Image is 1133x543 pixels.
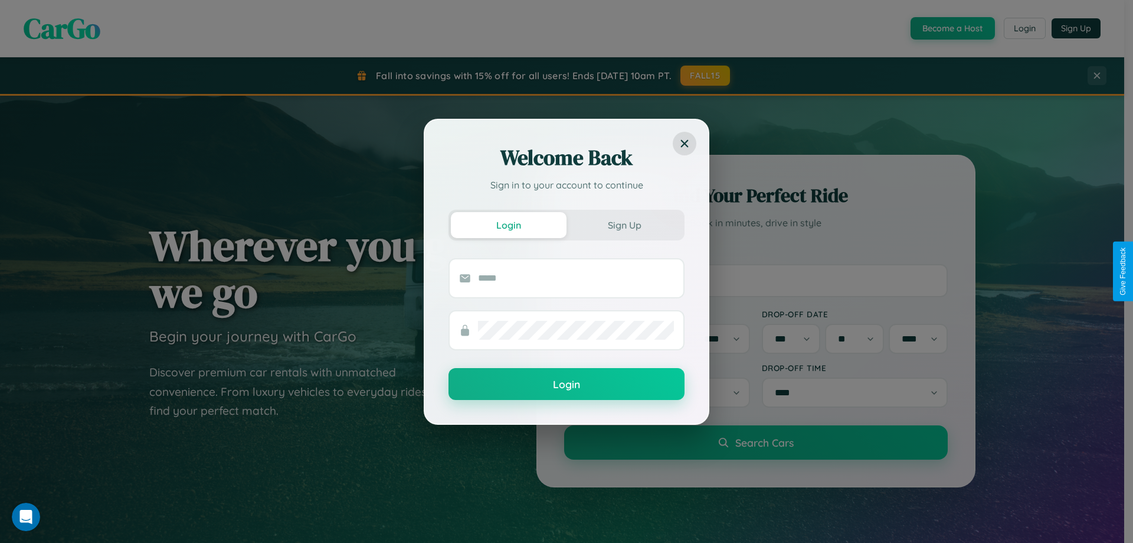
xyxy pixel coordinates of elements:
[566,212,682,238] button: Sign Up
[448,178,685,192] p: Sign in to your account to continue
[1119,248,1127,295] div: Give Feedback
[448,368,685,400] button: Login
[12,503,40,531] iframe: Intercom live chat
[451,212,566,238] button: Login
[448,144,685,172] h2: Welcome Back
